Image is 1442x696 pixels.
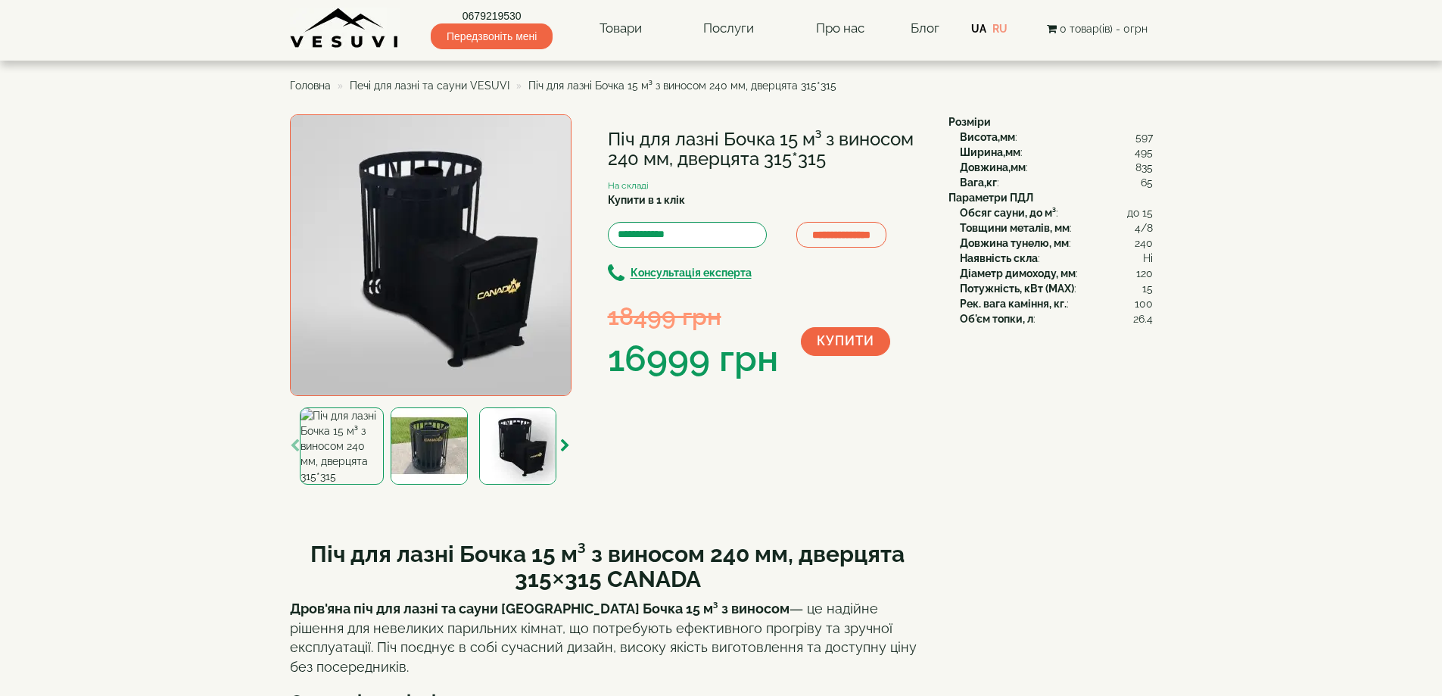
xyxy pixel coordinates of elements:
h1: Піч для лазні Бочка 15 м³ з виносом 240 мм, дверцята 315*315 [608,130,926,170]
div: : [960,205,1153,220]
span: Передзвоніть мені [431,23,553,49]
div: : [960,251,1153,266]
span: 835 [1135,160,1153,175]
a: 0679219530 [431,8,553,23]
label: Купити в 1 клік [608,192,685,208]
b: Консультація експерта [631,267,752,279]
img: Завод VESUVI [290,8,400,49]
div: : [960,145,1153,160]
a: Блог [911,20,939,36]
span: 495 [1135,145,1153,160]
div: : [960,236,1153,251]
b: Піч для лазні Бочка 15 м³ з виносом 240 мм, дверцята 315×315 CANADA [310,541,905,592]
a: Головна [290,80,331,92]
strong: Дров'яна піч для лазні та сауни [GEOGRAPHIC_DATA] Бочка 15 м³ з виносом [290,601,790,616]
b: Параметри ПДЛ [948,192,1033,204]
span: до 15 [1127,205,1153,220]
b: Діаметр димоходу, мм [960,267,1076,279]
div: : [960,160,1153,175]
span: 100 [1135,296,1153,311]
span: Піч для лазні Бочка 15 м³ з виносом 240 мм, дверцята 315*315 [528,80,836,92]
a: UA [971,23,986,35]
b: Обсяг сауни, до м³ [960,207,1056,219]
b: Товщини металів, мм [960,222,1070,234]
img: Піч для лазні Бочка 15 м³ з виносом 240 мм, дверцята 315*315 [479,407,556,485]
b: Наявність скла [960,252,1038,264]
div: 18499 грн [608,299,778,333]
div: : [960,175,1153,190]
a: Товари [584,11,657,46]
img: Піч для лазні Бочка 15 м³ з виносом 240 мм, дверцята 315*315 [290,114,572,396]
a: RU [992,23,1008,35]
img: Піч для лазні Бочка 15 м³ з виносом 240 мм, дверцята 315*315 [391,407,468,485]
b: Довжина,мм [960,161,1026,173]
span: 15 [1142,281,1153,296]
p: — це надійне рішення для невеликих парильних кімнат, що потребують ефективного прогріву та зручно... [290,599,926,677]
div: : [960,311,1153,326]
b: Довжина тунелю, мм [960,237,1069,249]
div: : [960,266,1153,281]
b: Рек. вага каміння, кг. [960,298,1067,310]
b: Вага,кг [960,176,997,189]
b: Ширина,мм [960,146,1020,158]
span: 26.4 [1133,311,1153,326]
span: 65 [1141,175,1153,190]
button: Купити [801,327,890,356]
a: Про нас [801,11,880,46]
div: : [960,130,1153,145]
span: Ні [1143,251,1153,266]
div: 16999 грн [608,333,778,385]
span: 240 [1135,236,1153,251]
small: На складі [608,180,649,191]
b: Розміри [948,116,991,128]
div: : [960,281,1153,296]
div: : [960,296,1153,311]
span: 4/8 [1135,220,1153,236]
button: 0 товар(ів) - 0грн [1042,20,1152,37]
b: Висота,мм [960,131,1015,143]
div: : [960,220,1153,236]
b: Об'єм топки, л [960,313,1033,325]
b: Потужність, кВт (MAX) [960,282,1074,295]
a: Печі для лазні та сауни VESUVI [350,80,509,92]
span: 597 [1135,130,1153,145]
img: Піч для лазні Бочка 15 м³ з виносом 240 мм, дверцята 315*315 [300,407,384,485]
a: Послуги [688,11,769,46]
span: 0 товар(ів) - 0грн [1060,23,1148,35]
span: 120 [1136,266,1153,281]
